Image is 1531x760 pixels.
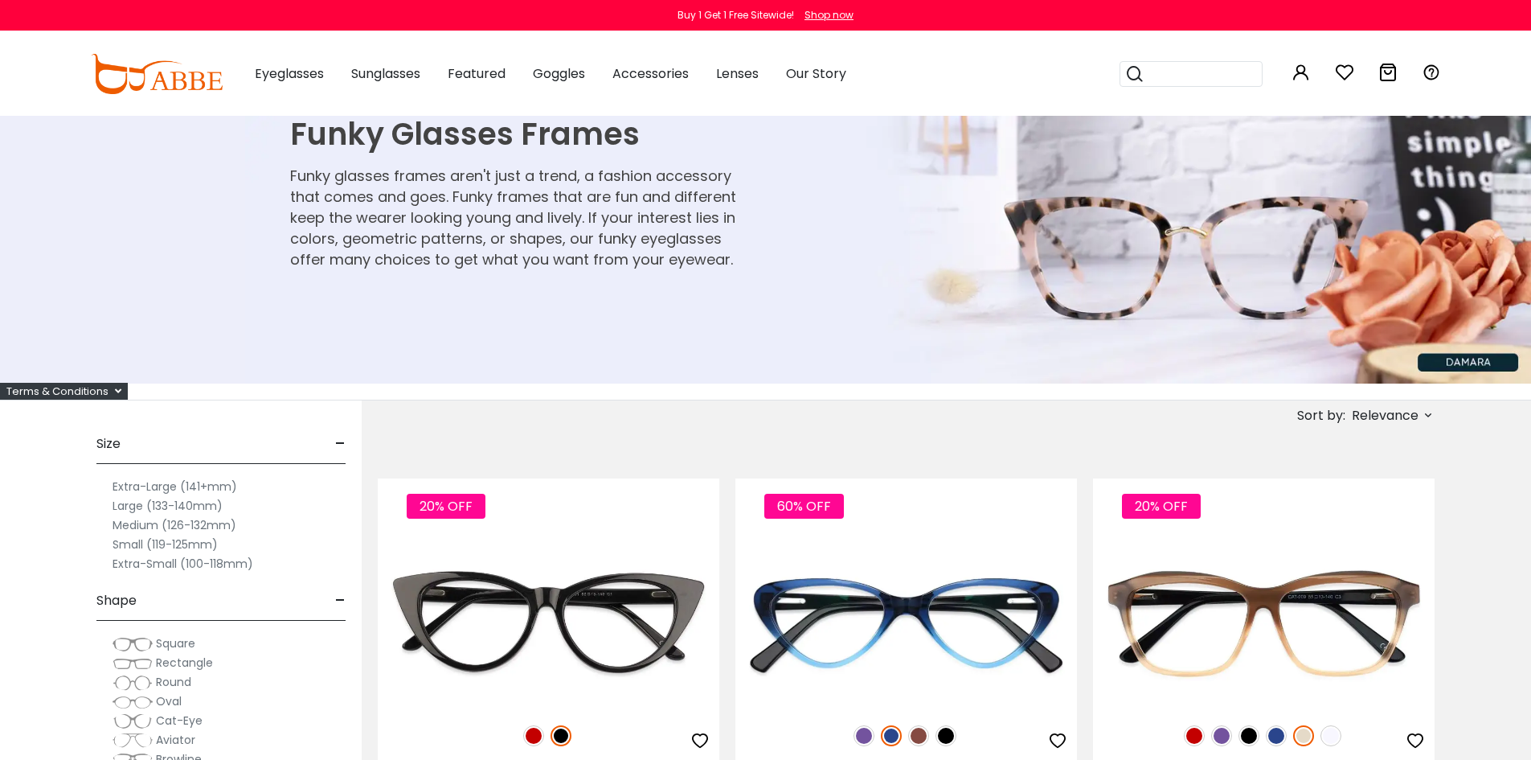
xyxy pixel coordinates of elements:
img: Purple [854,725,874,746]
span: Cat-Eye [156,713,203,729]
img: Translucent [1320,725,1341,746]
img: Oval.png [113,694,153,710]
img: Cat-Eye.png [113,713,153,729]
h1: Funky Glasses Frames [290,116,753,153]
img: Black [551,725,571,746]
span: Eyeglasses [255,64,324,83]
span: Our Story [786,64,846,83]
span: Lenses [716,64,759,83]
span: Featured [448,64,506,83]
label: Large (133-140mm) [113,496,223,516]
span: Aviator [156,732,195,748]
span: Accessories [612,64,689,83]
img: Black [935,725,956,746]
label: Extra-Small (100-118mm) [113,554,253,573]
img: Round.png [113,675,153,691]
img: Blue [1266,725,1287,746]
span: - [335,425,346,463]
span: Relevance [1352,401,1418,430]
span: Goggles [533,64,585,83]
img: Aviator.png [113,733,153,749]
img: abbeglasses.com [91,54,223,94]
label: Small (119-125mm) [113,535,218,554]
img: Blue Hannah - Acetate ,Universal Bridge Fit [735,536,1077,708]
span: 60% OFF [764,494,844,519]
img: Blue [881,725,902,746]
img: Red [523,725,544,746]
label: Medium (126-132mm) [113,516,236,535]
span: Size [96,425,121,463]
img: Black [1238,725,1259,746]
img: Brown [908,725,929,746]
span: Rectangle [156,655,213,671]
span: Sunglasses [351,64,420,83]
img: Red [1184,725,1205,746]
img: Square.png [113,636,153,652]
span: - [335,581,346,620]
span: 20% OFF [1122,494,1201,519]
label: Extra-Large (141+mm) [113,477,237,496]
div: Buy 1 Get 1 Free Sitewide! [677,8,794,23]
p: Funky glasses frames aren't just a trend, a fashion accessory that comes and goes. Funky frames t... [290,166,753,270]
span: Round [156,674,191,690]
img: Black Nora - Acetate ,Universal Bridge Fit [378,536,719,708]
span: Square [156,635,195,651]
img: Rectangle.png [113,655,153,672]
div: Shop now [804,8,854,23]
img: Cream Sonia - Acetate ,Universal Bridge Fit [1093,536,1435,708]
span: Oval [156,693,182,709]
img: Purple [1211,725,1232,746]
img: Funky Glasses Frames [245,116,1531,384]
a: Shop now [796,8,854,22]
span: 20% OFF [407,494,485,519]
span: Sort by: [1297,406,1345,425]
img: Cream [1293,725,1314,746]
span: Shape [96,581,137,620]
